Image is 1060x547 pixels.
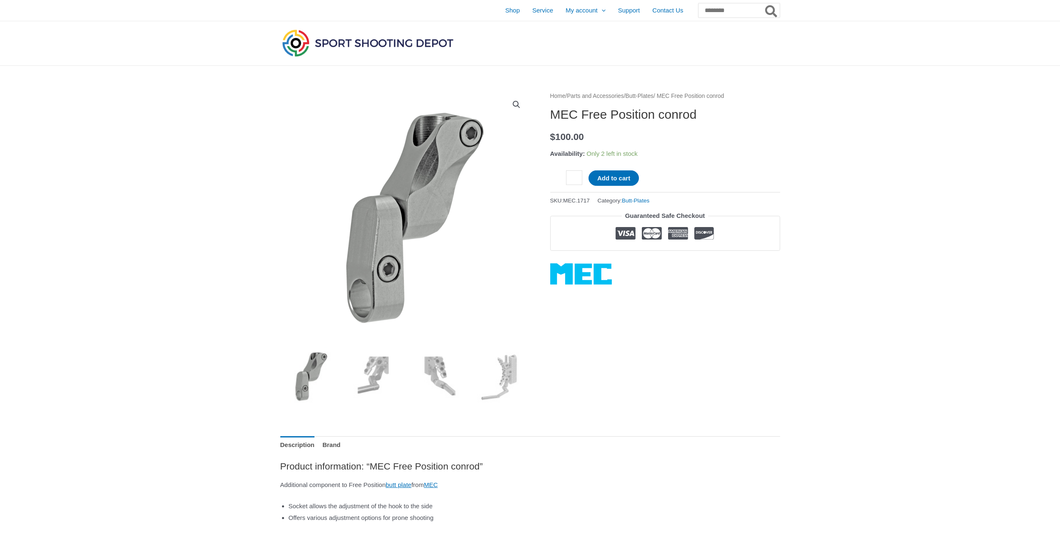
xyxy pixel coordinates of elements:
[550,132,556,142] span: $
[280,436,315,454] a: Description
[289,512,780,524] li: Offers various adjustment options for prone shooting
[322,436,340,454] a: Brand
[622,210,708,222] legend: Guaranteed Safe Checkout
[567,93,624,99] a: Parts and Accessories
[550,263,612,285] a: MEC
[626,93,653,99] a: Butt-Plates
[550,195,590,206] span: SKU:
[550,132,584,142] bdi: 100.00
[280,347,338,405] img: MEC Free Position conrod
[550,91,780,102] nav: Breadcrumb
[586,150,638,157] span: Only 2 left in stock
[289,500,780,512] li: Socket allows the adjustment of the hook to the side
[566,170,582,185] input: Product quantity
[598,195,650,206] span: Category:
[344,347,402,405] img: MEC Free Position conrod - Image 2
[424,481,438,488] a: MEC
[550,107,780,122] h1: MEC Free Position conrod
[408,347,466,405] img: MEC Free Position conrod - Image 3
[563,197,590,204] span: MEC.1717
[472,347,530,405] img: MEC Free Position conrod - Image 4
[550,93,566,99] a: Home
[509,97,524,112] a: View full-screen image gallery
[589,170,639,186] button: Add to cart
[622,197,649,204] a: Butt-Plates
[386,481,412,488] a: butt plate
[280,27,455,58] img: Sport Shooting Depot
[763,3,780,17] button: Search
[280,479,780,491] p: Additional component to Free Position from
[280,460,780,472] h2: Product information: “MEC Free Position conrod”
[280,91,530,341] img: MEC Free Position conrod
[550,150,585,157] span: Availability:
